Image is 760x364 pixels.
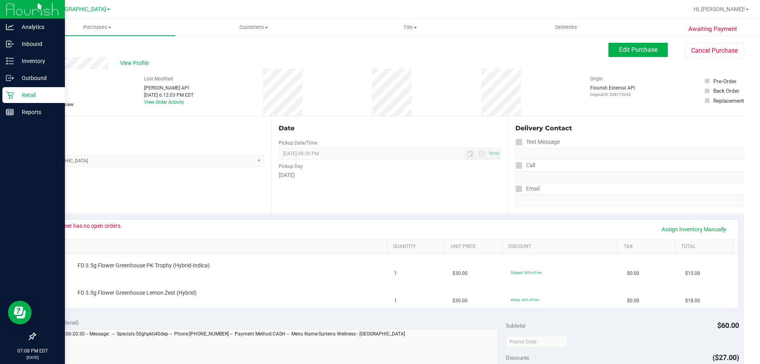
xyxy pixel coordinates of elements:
div: Back Order [713,87,739,95]
p: Inbound [14,39,61,49]
p: Original ID: 328173242 [590,91,635,97]
input: Format: (999) 999-9999 [515,171,744,183]
span: $0.00 [627,270,639,277]
p: Outbound [14,73,61,83]
a: Discount [508,244,614,250]
a: Tills [332,19,488,36]
input: Format: (999) 999-9999 [515,148,744,160]
a: Assign Inventory Manually [656,223,731,236]
span: FD 3.5g Flower Greenhouse Lemon Zest (Hybrid) [78,289,197,297]
label: Last Modified [144,75,173,82]
label: Text Message [515,136,560,148]
span: View Profile [120,59,152,67]
inline-svg: Retail [6,91,14,99]
label: Pickup Date/Time [279,139,317,147]
a: SKU [47,244,384,250]
p: Retail [14,90,61,100]
label: Origin [590,75,603,82]
span: $15.00 [685,270,700,277]
div: Customer has no open orders. [48,223,122,229]
span: $30.00 [452,297,467,305]
span: Hi, [PERSON_NAME]! [693,6,745,12]
div: Delivery Contact [515,124,744,133]
input: Promo Code [506,336,567,348]
span: Deliveries [545,24,588,31]
span: [GEOGRAPHIC_DATA] [52,6,106,13]
p: Reports [14,107,61,117]
inline-svg: Outbound [6,74,14,82]
a: Tax [624,244,672,250]
a: Customers [175,19,332,36]
span: $30.00 [452,270,467,277]
button: Cancel Purchase [685,43,744,58]
span: Awaiting Payment [688,25,737,34]
p: [DATE] [4,354,61,360]
div: [DATE] [279,171,500,179]
span: $60.00 [717,321,739,330]
inline-svg: Inbound [6,40,14,48]
a: Unit Price [451,244,499,250]
span: FD 3.5g Flower Greenhouse PK Trophy (Hybrid-Indica) [78,262,210,269]
label: Pickup Day [279,163,303,170]
a: Quantity [393,244,441,250]
div: Flourish External API [590,84,635,97]
span: 1 [394,270,397,277]
div: Location [35,124,264,133]
p: 07:08 PM EDT [4,347,61,354]
div: Replacement [713,97,744,105]
span: Edit Purchase [619,46,657,53]
div: [PERSON_NAME] API [144,84,194,91]
span: Tills [332,24,488,31]
span: $18.00 [685,297,700,305]
span: Subtotal [506,322,525,329]
div: [DATE] 6:12:03 PM EDT [144,91,194,99]
a: Deliveries [488,19,644,36]
a: View Order Activity [144,99,184,105]
inline-svg: Inventory [6,57,14,65]
iframe: Resource center [8,301,32,324]
button: Edit Purchase [608,43,668,57]
inline-svg: Reports [6,108,14,116]
label: Call [515,160,535,171]
span: 40dep: 40% off line [511,298,539,302]
span: $0.00 [627,297,639,305]
inline-svg: Analytics [6,23,14,31]
span: Customers [176,24,331,31]
span: ($27.00) [712,353,739,362]
a: Purchases [19,19,175,36]
div: Date [279,124,500,133]
p: Analytics [14,22,61,32]
div: Pre-Order [713,77,737,85]
label: Email [515,183,540,194]
span: 50ghpkt: 50% off line [511,271,541,274]
p: Inventory [14,56,61,66]
span: Purchases [19,24,175,31]
a: Total [681,244,730,250]
span: 1 [394,297,397,305]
